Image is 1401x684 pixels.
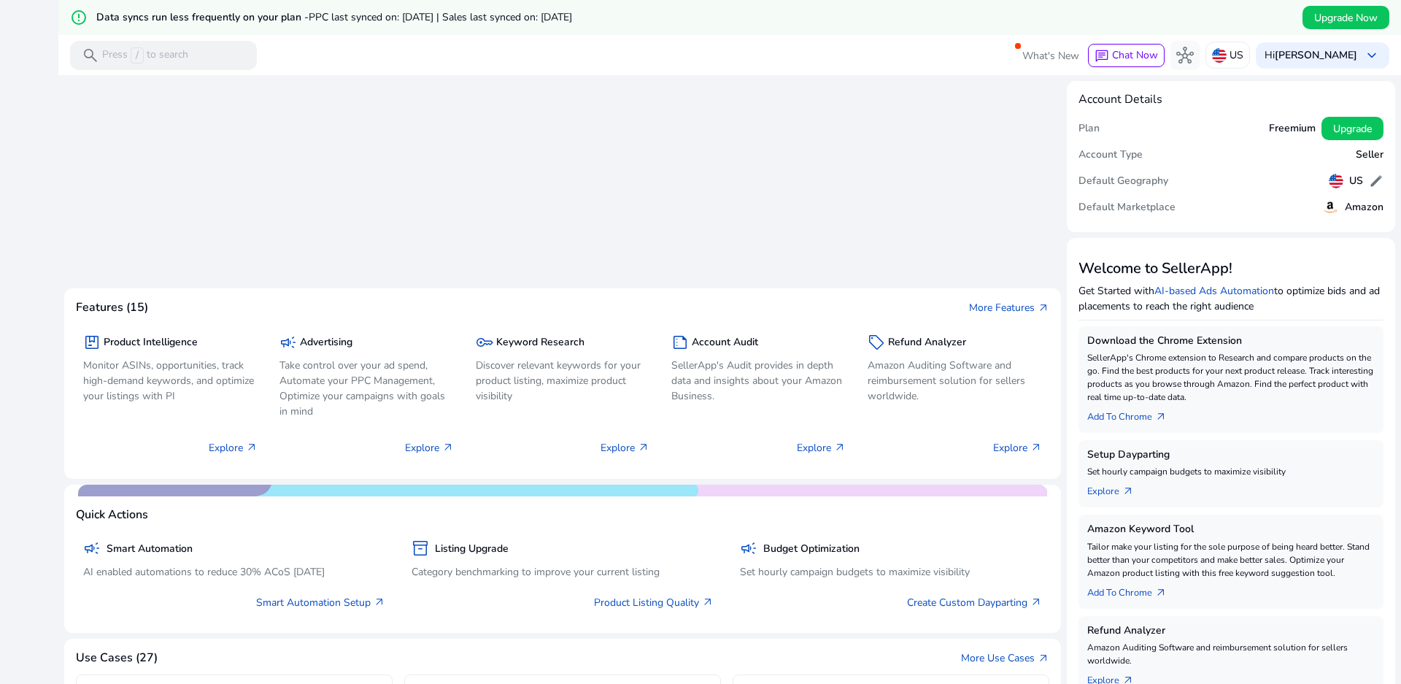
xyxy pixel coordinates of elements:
span: arrow_outward [442,442,454,453]
h5: Product Intelligence [104,337,198,349]
img: us.svg [1212,48,1227,63]
h5: US [1349,175,1363,188]
span: inventory_2 [412,539,429,557]
h5: Default Marketplace [1078,201,1176,214]
h5: Account Audit [692,337,758,349]
span: arrow_outward [1122,485,1134,497]
button: hub [1170,41,1200,70]
span: Chat Now [1112,48,1158,62]
h4: Use Cases (27) [76,651,158,665]
h4: Account Details [1078,93,1162,107]
mat-icon: error_outline [70,9,88,26]
h5: Refund Analyzer [1087,625,1375,637]
h4: Quick Actions [76,508,148,522]
span: arrow_outward [1038,653,1049,664]
span: arrow_outward [1155,587,1167,599]
button: Upgrade [1321,117,1383,140]
a: AI-based Ads Automation [1154,284,1274,298]
p: Press to search [102,47,188,64]
p: Explore [993,440,1042,456]
img: us.svg [1329,174,1343,188]
span: What's New [1022,43,1079,69]
p: SellerApp's Chrome extension to Research and compare products on the go. Find the best products f... [1087,351,1375,404]
button: Upgrade Now [1302,6,1389,29]
span: edit [1369,174,1383,188]
p: AI enabled automations to reduce 30% ACoS [DATE] [83,564,385,580]
a: Smart Automation Setup [256,595,385,610]
p: Hi [1265,50,1357,61]
span: campaign [83,539,101,557]
span: arrow_outward [702,596,714,608]
p: Take control over your ad spend, Automate your PPC Management, Optimize your campaigns with goals... [279,358,454,419]
a: Create Custom Dayparting [907,595,1042,610]
p: Tailor make your listing for the sole purpose of being heard better. Stand better than your compe... [1087,540,1375,580]
p: Discover relevant keywords for your product listing, maximize product visibility [476,358,650,404]
span: keyboard_arrow_down [1363,47,1381,64]
h5: Keyword Research [496,337,584,349]
span: campaign [279,334,297,351]
span: PPC last synced on: [DATE] | Sales last synced on: [DATE] [309,10,572,24]
span: key [476,334,493,351]
p: Explore [209,440,258,456]
a: Add To Chrome [1087,404,1178,424]
img: amazon.svg [1321,199,1339,216]
span: search [82,47,99,64]
p: Set hourly campaign budgets to maximize visibility [740,564,1042,580]
a: More Featuresarrow_outward [969,300,1049,315]
p: Explore [405,440,454,456]
h5: Setup Dayparting [1087,449,1375,461]
span: arrow_outward [246,442,258,453]
a: More Use Casesarrow_outward [961,650,1049,666]
p: Monitor ASINs, opportunities, track high-demand keywords, and optimize your listings with PI [83,358,258,404]
span: arrow_outward [374,596,385,608]
a: Product Listing Quality [594,595,714,610]
h5: Download the Chrome Extension [1087,335,1375,347]
h5: Smart Automation [107,543,193,556]
p: SellerApp's Audit provides in depth data and insights about your Amazon Business. [671,358,846,404]
a: Add To Chrome [1087,580,1178,600]
h5: Freemium [1269,123,1316,135]
h5: Data syncs run less frequently on your plan - [96,12,572,24]
p: Amazon Auditing Software and reimbursement solution for sellers worldwide. [1087,641,1375,667]
span: Upgrade Now [1314,10,1378,26]
h5: Refund Analyzer [888,337,966,349]
p: US [1230,42,1243,68]
span: arrow_outward [1155,411,1167,423]
span: Upgrade [1333,121,1372,137]
span: package [83,334,101,351]
p: Explore [797,440,846,456]
p: Set hourly campaign budgets to maximize visibility [1087,465,1375,478]
h5: Amazon [1345,201,1383,214]
h5: Advertising [300,337,352,349]
span: arrow_outward [638,442,649,453]
p: Explore [601,440,649,456]
p: Amazon Auditing Software and reimbursement solution for sellers worldwide. [868,358,1042,404]
h5: Plan [1078,123,1100,135]
h5: Amazon Keyword Tool [1087,523,1375,536]
span: arrow_outward [1038,302,1049,314]
span: / [131,47,144,64]
span: chat [1095,49,1109,64]
h3: Welcome to SellerApp! [1078,260,1383,277]
span: hub [1176,47,1194,64]
span: summarize [671,334,689,351]
h5: Listing Upgrade [435,543,509,556]
h5: Budget Optimization [763,543,860,556]
p: Get Started with to optimize bids and ad placements to reach the right audience [1078,283,1383,314]
button: chatChat Now [1088,44,1165,67]
b: [PERSON_NAME] [1275,48,1357,62]
h4: Features (15) [76,301,148,315]
h5: Default Geography [1078,175,1168,188]
h5: Seller [1356,149,1383,161]
a: Explorearrow_outward [1087,478,1146,499]
span: arrow_outward [834,442,846,453]
p: Category benchmarking to improve your current listing [412,564,714,580]
span: arrow_outward [1030,442,1042,453]
span: campaign [740,539,757,557]
span: sell [868,334,885,351]
span: arrow_outward [1030,596,1042,608]
h5: Account Type [1078,149,1143,161]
